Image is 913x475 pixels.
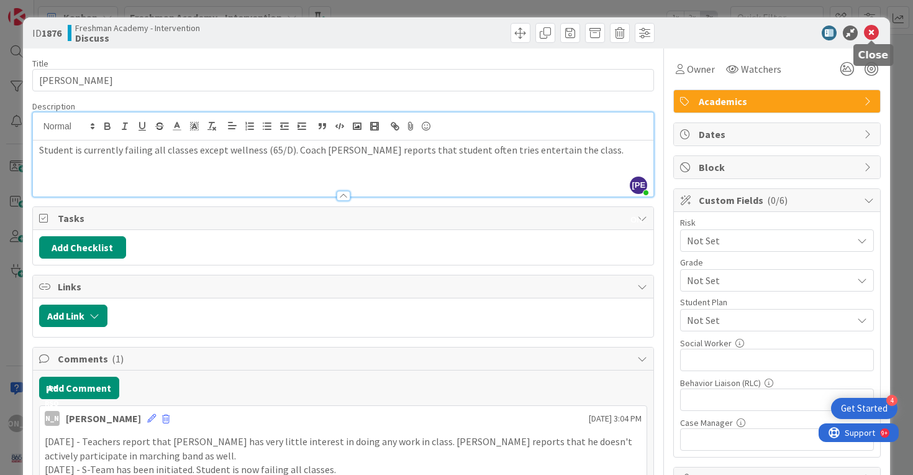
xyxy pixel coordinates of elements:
div: Open Get Started checklist, remaining modules: 4 [831,398,897,419]
span: Tasks [58,211,632,226]
span: Watchers [741,62,781,76]
p: Student is currently failing all classes except wellness (65/D). Coach [PERSON_NAME] reports that... [39,143,648,157]
h5: Close [858,49,889,61]
div: Grade [680,258,874,267]
span: ( 1 ) [112,353,124,365]
span: ( 0/6 ) [767,194,788,206]
span: Custom Fields [699,193,858,208]
div: [PERSON_NAME] [45,411,60,426]
input: type card name here... [32,69,655,91]
label: Social Worker [680,338,732,349]
span: Dates [699,127,858,142]
label: Title [32,58,48,69]
div: Get Started [841,402,888,415]
label: Case Manager [680,417,733,428]
span: Comments [58,351,632,366]
span: Description [32,101,75,112]
div: 4 [886,395,897,406]
span: Owner [687,62,715,76]
button: Add Checklist [39,236,126,259]
div: [PERSON_NAME] [66,411,141,426]
span: [DATE] 3:04 PM [589,412,642,425]
span: Block [699,160,858,175]
span: Not Set [687,313,852,328]
span: Support [26,2,57,17]
b: Discuss [75,33,200,43]
label: Behavior Liaison (RLC) [680,377,761,389]
b: 1876 [42,27,61,39]
span: Academics [699,94,858,109]
span: Not Set [687,232,846,249]
p: [DATE] - Teachers report that [PERSON_NAME] has very little interest in doing any work in class. ... [45,435,642,463]
span: Not Set [687,272,846,289]
span: ID [32,25,61,40]
button: Add Link [39,305,107,327]
button: Add Comment [39,377,119,399]
div: Risk [680,218,874,227]
span: Freshman Academy - Intervention [75,23,200,33]
div: 9+ [63,5,69,15]
span: Links [58,279,632,294]
div: Student Plan [680,298,874,307]
span: [PERSON_NAME] [630,177,647,194]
